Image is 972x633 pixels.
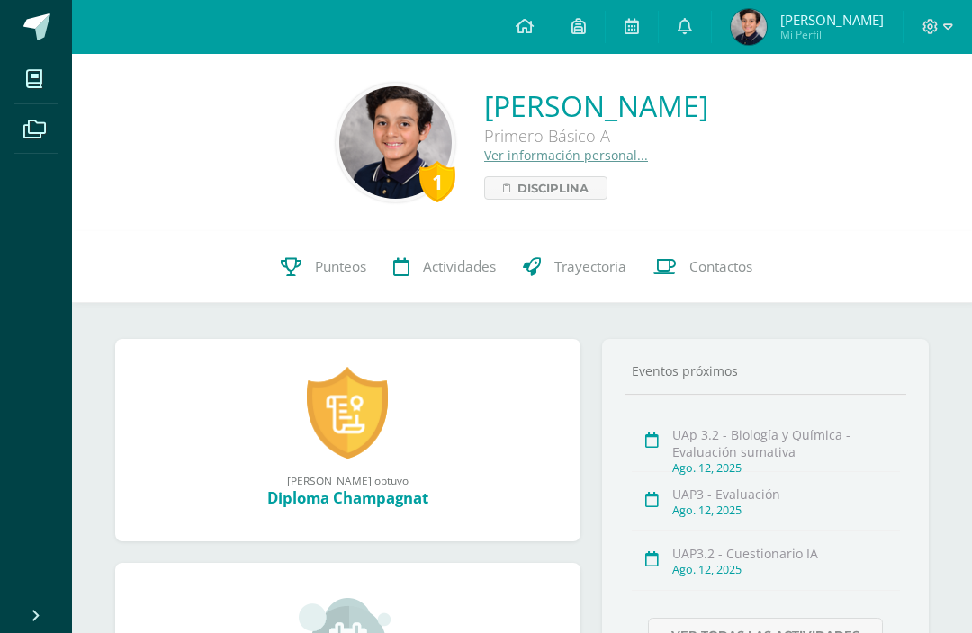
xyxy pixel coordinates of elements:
[672,503,899,518] div: Ago. 12, 2025
[780,27,884,42] span: Mi Perfil
[517,177,589,199] span: Disciplina
[672,426,899,460] div: UAp 3.2 - Biología y Química - Evaluación sumativa
[419,161,455,202] div: 1
[315,257,366,276] span: Punteos
[484,147,648,164] a: Ver información personal...
[423,257,496,276] span: Actividades
[625,362,906,379] div: Eventos próximos
[672,486,899,503] div: UAP3 - Evaluación
[780,11,884,29] span: [PERSON_NAME]
[484,176,607,200] a: Disciplina
[133,473,563,487] div: [PERSON_NAME] obtuvo
[267,231,380,303] a: Punteos
[484,86,708,125] a: [PERSON_NAME]
[339,86,452,199] img: 547d381a0a1338aa7196471e3206d452.png
[484,125,708,147] div: Primero Básico A
[380,231,509,303] a: Actividades
[672,460,899,476] div: Ago. 12, 2025
[509,231,640,303] a: Trayectoria
[640,231,766,303] a: Contactos
[133,487,563,508] div: Diploma Champagnat
[554,257,626,276] span: Trayectoria
[672,545,899,562] div: UAP3.2 - Cuestionario IA
[672,562,899,577] div: Ago. 12, 2025
[689,257,752,276] span: Contactos
[731,9,767,45] img: dac2bcc18daa7b2be0aafbc196c80f30.png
